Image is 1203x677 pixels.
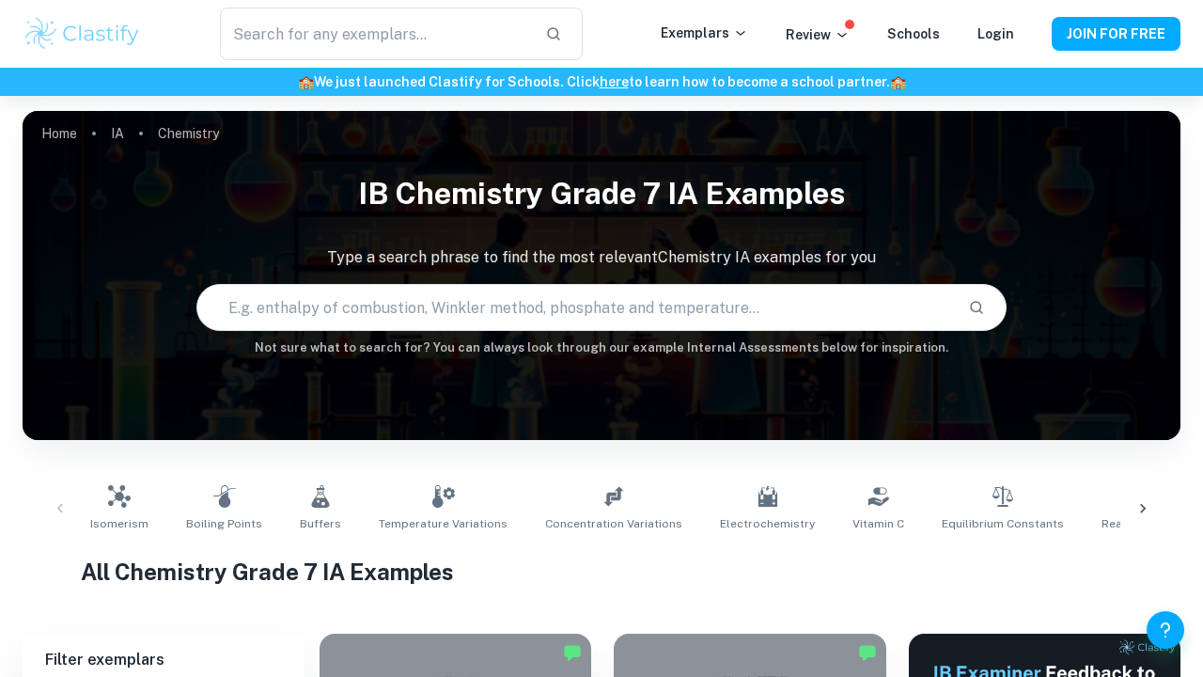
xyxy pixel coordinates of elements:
p: Review [786,24,850,45]
a: Schools [887,26,940,41]
button: Help and Feedback [1147,611,1184,649]
a: IA [111,120,124,147]
a: Home [41,120,77,147]
p: Exemplars [661,23,748,43]
span: 🏫 [890,74,906,89]
a: Login [977,26,1014,41]
span: Reaction Rates [1101,515,1185,532]
span: Isomerism [90,515,148,532]
span: Temperature Variations [379,515,508,532]
span: Concentration Variations [545,515,682,532]
span: Electrochemistry [720,515,815,532]
input: E.g. enthalpy of combustion, Winkler method, phosphate and temperature... [197,281,953,334]
span: Vitamin C [852,515,904,532]
h6: We just launched Clastify for Schools. Click to learn how to become a school partner. [4,71,1199,92]
span: 🏫 [298,74,314,89]
span: Equilibrium Constants [942,515,1064,532]
span: Boiling Points [186,515,262,532]
span: Buffers [300,515,341,532]
button: JOIN FOR FREE [1052,17,1180,51]
a: here [600,74,629,89]
img: Marked [858,643,877,662]
input: Search for any exemplars... [220,8,530,60]
h1: IB Chemistry Grade 7 IA examples [23,164,1180,224]
button: Search [961,291,992,323]
p: Chemistry [158,123,219,144]
img: Marked [563,643,582,662]
h1: All Chemistry Grade 7 IA Examples [81,555,1123,589]
img: Clastify logo [23,15,142,53]
h6: Not sure what to search for? You can always look through our example Internal Assessments below f... [23,338,1180,357]
p: Type a search phrase to find the most relevant Chemistry IA examples for you [23,246,1180,269]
